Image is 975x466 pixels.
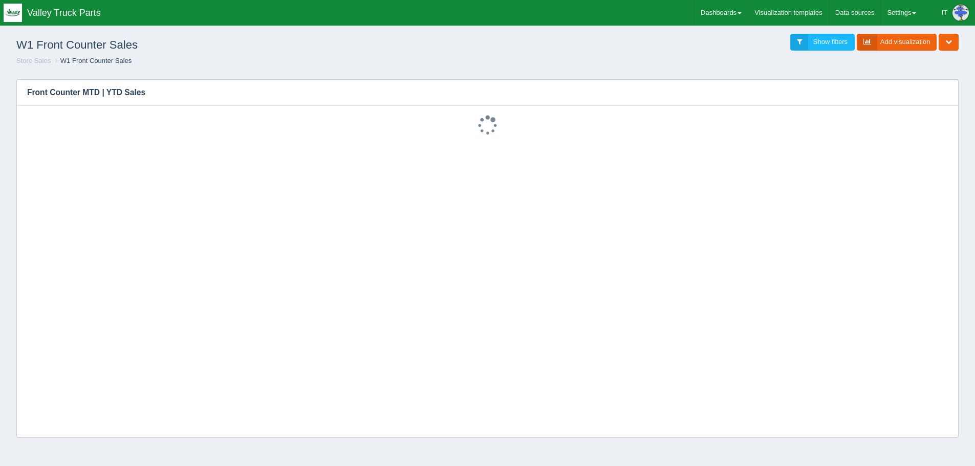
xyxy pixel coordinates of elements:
div: IT [941,3,947,23]
li: W1 Front Counter Sales [53,56,132,66]
h1: W1 Front Counter Sales [16,34,488,56]
a: Add visualization [857,34,937,51]
a: Store Sales [16,57,51,64]
span: Valley Truck Parts [27,8,101,18]
h3: Front Counter MTD | YTD Sales [17,80,943,105]
img: Profile Picture [952,5,969,21]
img: q1blfpkbivjhsugxdrfq.png [4,4,22,22]
span: Show filters [813,38,848,46]
a: Show filters [790,34,855,51]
